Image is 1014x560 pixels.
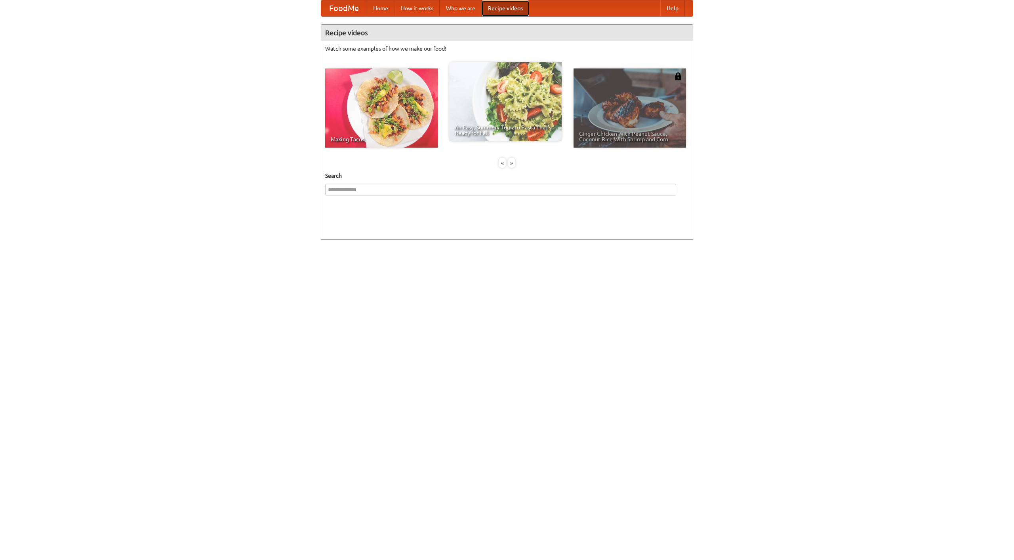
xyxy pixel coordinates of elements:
a: FoodMe [321,0,367,16]
a: Recipe videos [482,0,529,16]
img: 483408.png [674,72,682,80]
a: Home [367,0,395,16]
a: Who we are [440,0,482,16]
div: » [508,158,515,168]
span: Making Tacos [331,137,432,142]
a: How it works [395,0,440,16]
a: Making Tacos [325,68,438,148]
div: « [499,158,506,168]
p: Watch some examples of how we make our food! [325,45,689,53]
span: An Easy, Summery Tomato Pasta That's Ready for Fall [455,125,556,136]
a: An Easy, Summery Tomato Pasta That's Ready for Fall [449,62,562,141]
h4: Recipe videos [321,25,693,41]
a: Help [660,0,685,16]
h5: Search [325,172,689,180]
